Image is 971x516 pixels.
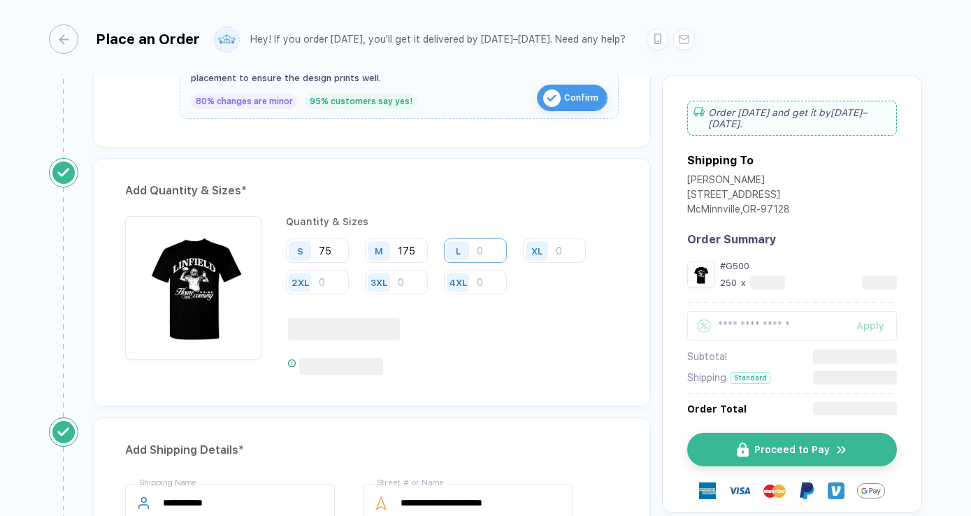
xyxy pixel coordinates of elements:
img: icon [543,89,561,107]
div: Hey! If you order [DATE], you'll get it delivered by [DATE]–[DATE]. Need any help? [250,34,626,45]
button: Apply [839,311,897,341]
div: [PERSON_NAME] [687,174,790,189]
div: S [297,245,303,256]
div: M [375,245,383,256]
div: XL [531,245,542,256]
div: Place an Order [96,31,200,48]
div: Add Shipping Details [125,439,619,461]
div: Add Quantity & Sizes [125,180,619,202]
div: #G500 [720,261,897,271]
img: express [699,482,716,499]
img: icon [835,443,848,457]
div: L [456,245,461,256]
div: Order Total [687,403,747,415]
div: Quantity & Sizes [286,216,619,227]
div: Shipping To [687,154,754,167]
img: master-card [763,480,786,502]
div: [STREET_ADDRESS] [687,189,790,203]
button: iconConfirm [537,85,607,111]
div: McMinnville , OR - 97128 [687,203,790,218]
span: Proceed to Pay [754,444,830,455]
img: 6969182c-f196-4ee5-bbb9-f0a199decc73_nt_front_1758053221332.jpg [691,264,711,285]
button: iconProceed to Payicon [687,433,897,466]
img: icon [737,443,749,457]
div: 4XL [449,277,467,287]
div: 3XL [371,277,387,287]
span: Confirm [564,87,598,109]
div: 2XL [292,277,309,287]
img: Venmo [828,482,844,499]
img: user profile [215,27,239,52]
img: GPay [857,477,885,505]
img: Paypal [798,482,815,499]
img: visa [728,480,751,502]
div: Subtotal [687,351,727,362]
div: 80% changes are minor [191,94,298,109]
div: x [740,278,747,288]
div: 250 [720,278,737,288]
div: Standard [731,372,770,384]
div: Apply [856,320,897,331]
div: Order Summary [687,233,897,246]
div: Shipping [687,372,726,383]
div: 95% customers say yes! [305,94,417,109]
div: Order [DATE] and get it by [DATE]–[DATE] . [687,101,897,136]
img: 6969182c-f196-4ee5-bbb9-f0a199decc73_nt_front_1758053221332.jpg [132,223,254,345]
